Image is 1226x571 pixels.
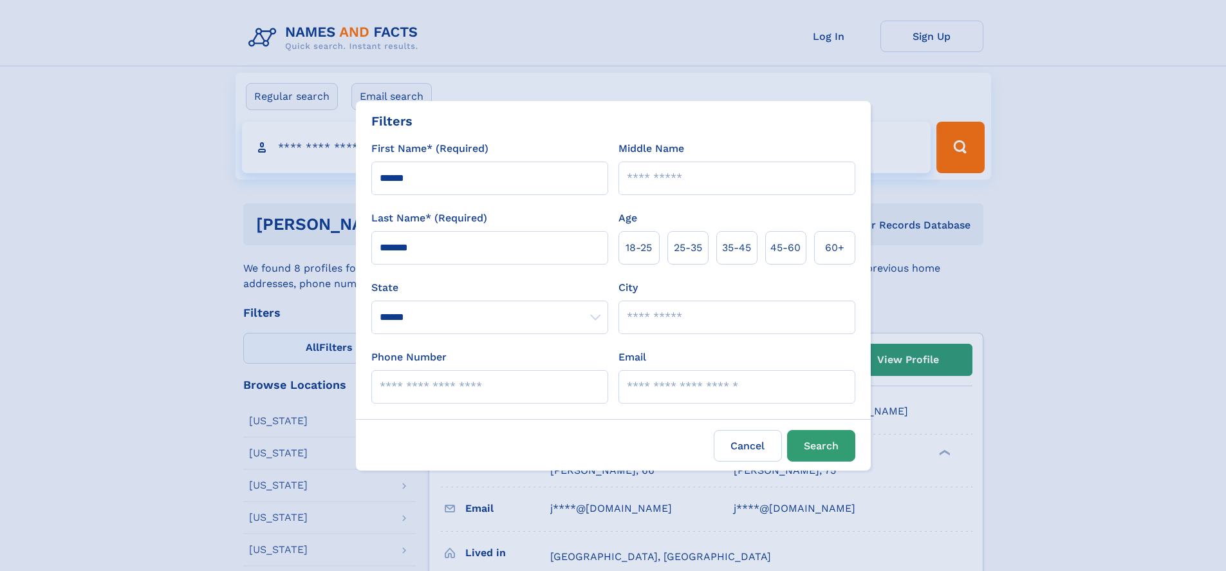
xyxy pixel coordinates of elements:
[371,111,413,131] div: Filters
[722,240,751,256] span: 35‑45
[618,211,637,226] label: Age
[618,141,684,156] label: Middle Name
[371,141,488,156] label: First Name* (Required)
[371,350,447,365] label: Phone Number
[626,240,652,256] span: 18‑25
[618,280,638,295] label: City
[825,240,844,256] span: 60+
[787,430,855,462] button: Search
[674,240,702,256] span: 25‑35
[714,430,782,462] label: Cancel
[371,280,608,295] label: State
[618,350,646,365] label: Email
[371,211,487,226] label: Last Name* (Required)
[770,240,801,256] span: 45‑60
